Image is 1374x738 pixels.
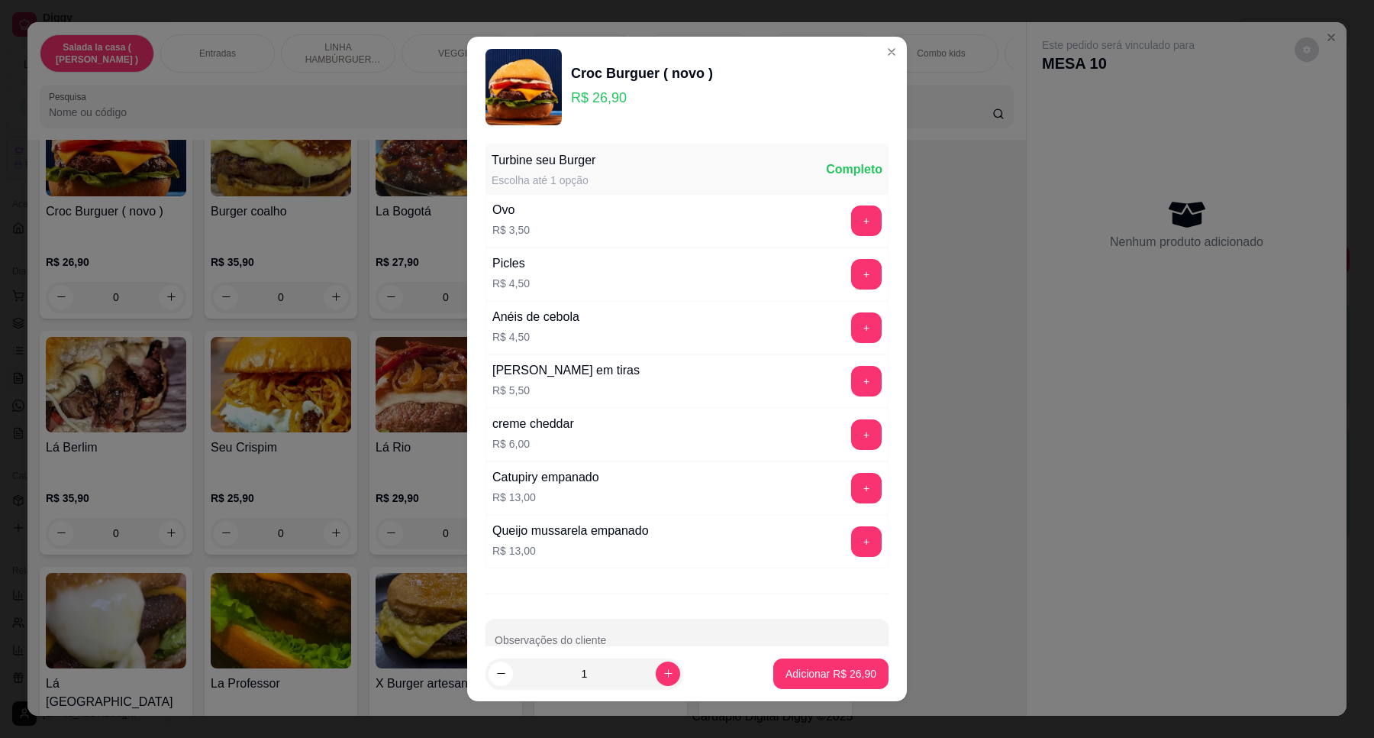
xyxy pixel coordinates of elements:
[785,666,876,681] p: Adicionar R$ 26,90
[492,522,649,540] div: Queijo mussarela empanado
[656,662,680,686] button: increase-product-quantity
[851,259,882,290] button: add
[492,543,649,558] p: R$ 13,00
[571,63,713,84] div: Croc Burguer ( novo )
[492,383,640,398] p: R$ 5,50
[492,436,574,452] p: R$ 6,00
[492,173,595,188] div: Escolha até 1 opção
[492,329,579,345] p: R$ 4,50
[492,222,530,238] p: R$ 3,50
[851,206,882,236] button: add
[489,662,513,686] button: decrease-product-quantity
[879,40,904,64] button: Close
[571,87,713,108] p: R$ 26,90
[495,639,879,654] input: Observações do cliente
[492,201,530,219] div: Ovo
[851,312,882,343] button: add
[492,308,579,326] div: Anéis de cebola
[492,490,599,505] p: R$ 13,00
[485,49,562,125] img: product-image
[773,659,889,689] button: Adicionar R$ 26,90
[826,160,882,179] div: Completo
[851,473,882,503] button: add
[851,526,882,557] button: add
[492,276,530,291] p: R$ 4,50
[492,254,530,273] div: Picles
[492,468,599,487] div: Catupiry empanado
[851,366,882,397] button: add
[851,419,882,450] button: add
[492,415,574,433] div: creme cheddar
[492,361,640,380] div: [PERSON_NAME] em tiras
[492,151,595,170] div: Turbine seu Burger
